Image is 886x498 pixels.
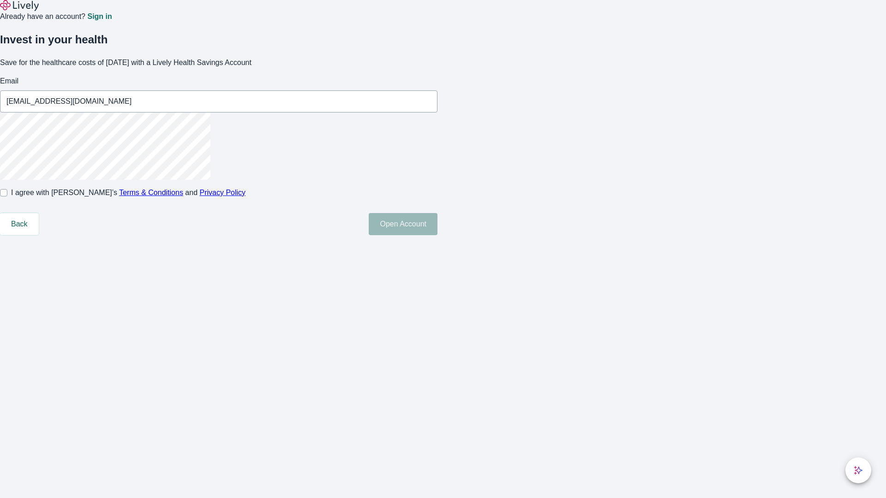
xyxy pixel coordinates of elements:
[11,187,245,198] span: I agree with [PERSON_NAME]’s and
[119,189,183,196] a: Terms & Conditions
[854,466,863,475] svg: Lively AI Assistant
[200,189,246,196] a: Privacy Policy
[87,13,112,20] a: Sign in
[845,457,871,483] button: chat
